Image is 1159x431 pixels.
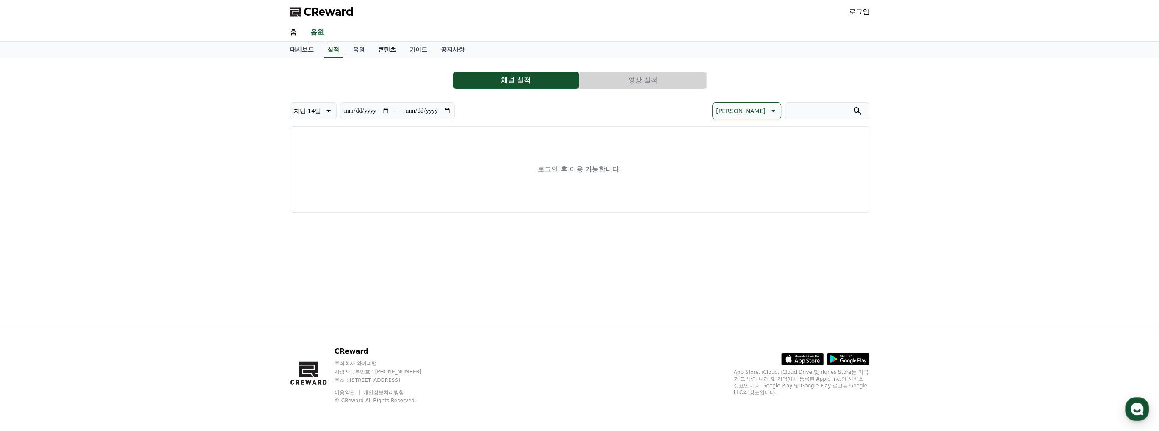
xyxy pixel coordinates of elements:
p: © CReward All Rights Reserved. [335,397,438,404]
button: 채널 실적 [453,72,579,89]
button: 영상 실적 [580,72,706,89]
p: [PERSON_NAME] [716,105,765,117]
span: 대화 [77,282,88,288]
p: 지난 14일 [294,105,321,117]
a: 가이드 [403,42,434,58]
button: [PERSON_NAME] [712,102,781,119]
a: 이용약관 [335,390,361,395]
a: 개인정보처리방침 [363,390,404,395]
a: 홈 [3,268,56,290]
a: 설정 [109,268,163,290]
a: 음원 [309,24,326,41]
p: 로그인 후 이용 가능합니다. [538,164,621,174]
a: 대화 [56,268,109,290]
span: CReward [304,5,354,19]
a: 실적 [324,42,343,58]
p: CReward [335,346,438,356]
a: 로그인 [849,7,869,17]
a: 콘텐츠 [371,42,403,58]
a: 대시보드 [283,42,321,58]
a: 영상 실적 [580,72,707,89]
p: 주식회사 와이피랩 [335,360,438,367]
p: App Store, iCloud, iCloud Drive 및 iTunes Store는 미국과 그 밖의 나라 및 지역에서 등록된 Apple Inc.의 서비스 상표입니다. Goo... [734,369,869,396]
p: 사업자등록번호 : [PHONE_NUMBER] [335,368,438,375]
span: 설정 [131,281,141,288]
a: 음원 [346,42,371,58]
span: 홈 [27,281,32,288]
a: 채널 실적 [453,72,580,89]
p: 주소 : [STREET_ADDRESS] [335,377,438,384]
a: 홈 [283,24,304,41]
p: ~ [395,106,400,116]
a: 공지사항 [434,42,471,58]
a: CReward [290,5,354,19]
button: 지난 14일 [290,102,337,119]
